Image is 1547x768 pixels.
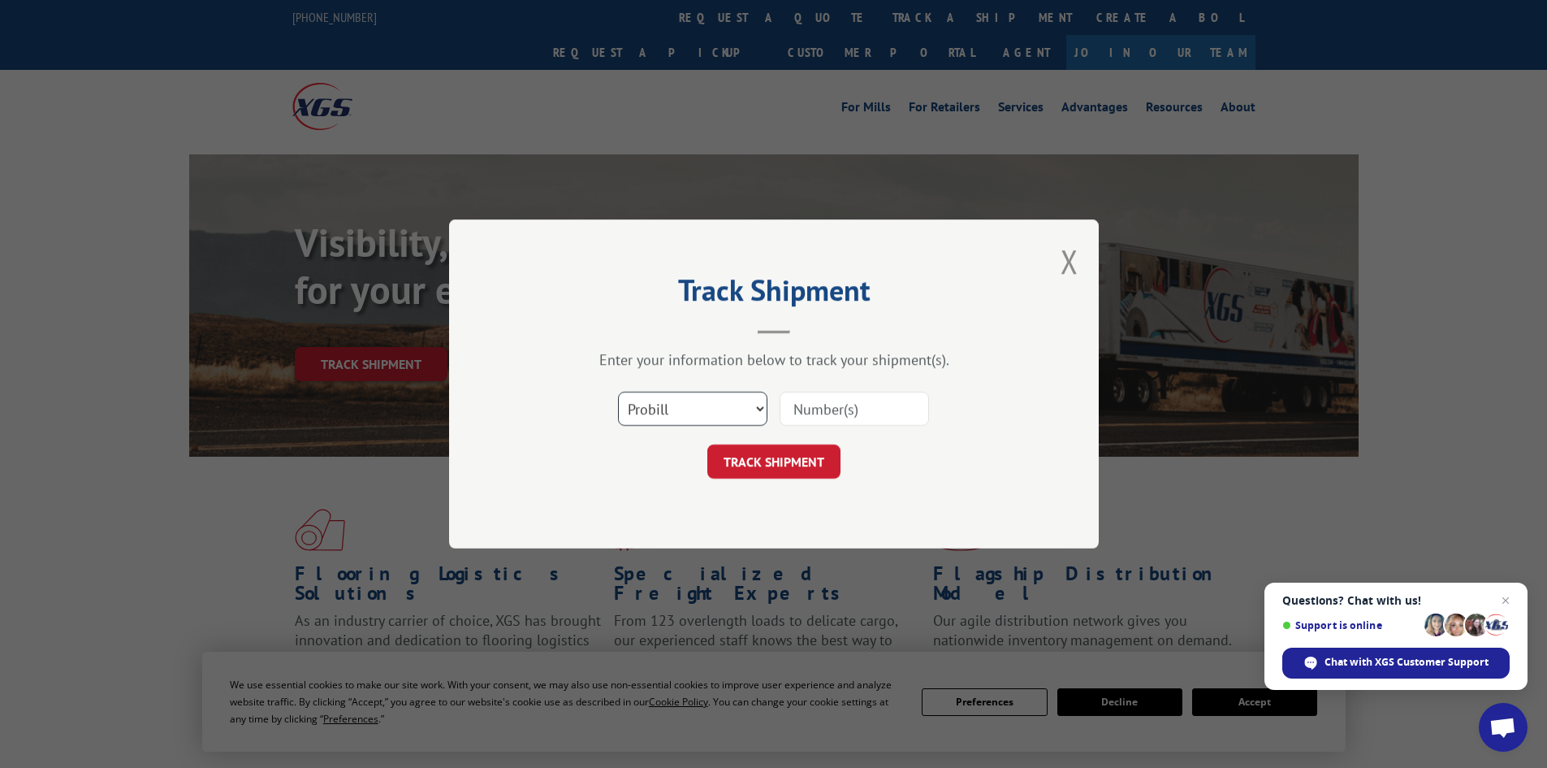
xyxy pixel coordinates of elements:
[1061,240,1078,283] button: Close modal
[1282,648,1510,679] div: Chat with XGS Customer Support
[780,392,929,426] input: Number(s)
[1496,591,1515,610] span: Close chat
[1479,703,1528,752] div: Open chat
[707,445,840,479] button: TRACK SHIPMENT
[1324,655,1489,670] span: Chat with XGS Customer Support
[530,350,1018,369] div: Enter your information below to track your shipment(s).
[1282,594,1510,607] span: Questions? Chat with us!
[1282,619,1419,631] span: Support is online
[530,279,1018,310] h2: Track Shipment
